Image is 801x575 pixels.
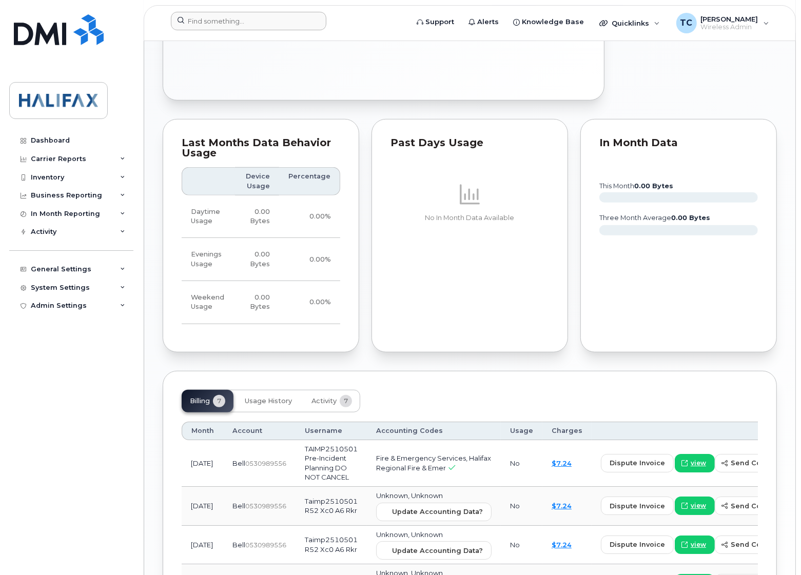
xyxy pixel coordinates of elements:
span: TC [680,17,693,29]
th: Charges [542,422,592,440]
td: 0.00 Bytes [235,195,279,239]
iframe: Messenger Launcher [756,530,793,567]
span: view [691,501,706,510]
td: 0.00 Bytes [235,238,279,281]
td: No [501,487,542,526]
span: Unknown, Unknown [376,530,443,539]
td: Weekend Usage [182,281,235,324]
span: 7 [340,395,352,407]
td: 0.00% [279,195,340,239]
tspan: 0.00 Bytes [671,214,710,222]
span: dispute invoice [610,501,665,511]
a: $7.24 [552,541,572,549]
button: dispute invoice [601,454,674,472]
span: Support [425,17,454,27]
span: Bell [232,502,245,510]
td: No [501,440,542,487]
span: Activity [311,397,337,405]
input: Find something... [171,12,326,30]
td: Taimp2510501 R52 Xc0 A6 Rkr [296,487,367,526]
span: Quicklinks [612,19,649,27]
span: 0530989556 [245,460,286,467]
a: $7.24 [552,502,572,510]
td: [DATE] [182,440,223,487]
span: Update Accounting Data? [392,507,483,517]
th: Percentage [279,167,340,195]
span: Bell [232,459,245,467]
button: dispute invoice [601,536,674,554]
span: view [691,459,706,468]
span: dispute invoice [610,458,665,468]
div: Last Months Data Behavior Usage [182,138,340,158]
button: send copy [715,536,778,554]
a: Support [409,12,461,32]
span: dispute invoice [610,540,665,549]
span: Usage History [245,397,292,405]
div: Quicklinks [592,13,667,33]
td: TAIMP2510501 Pre-Incident Planning DO NOT CANCEL [296,440,367,487]
tspan: 0.00 Bytes [634,182,673,190]
td: 0.00% [279,238,340,281]
a: view [675,536,715,554]
td: Evenings Usage [182,238,235,281]
button: Update Accounting Data? [376,541,492,560]
p: No In Month Data Available [390,213,549,223]
span: send copy [731,458,769,468]
span: send copy [731,501,769,511]
th: Username [296,422,367,440]
span: 0530989556 [245,541,286,549]
th: Device Usage [235,167,279,195]
span: Knowledge Base [522,17,584,27]
div: Tammy Currie [669,13,776,33]
span: [PERSON_NAME] [701,15,758,23]
th: Account [223,422,296,440]
text: three month average [599,214,710,222]
a: Knowledge Base [506,12,591,32]
span: Fire & Emergency Services, Halifax Regional Fire & Emer [376,454,491,472]
td: Taimp2510501 R52 Xc0 A6 Rkr [296,526,367,565]
button: send copy [715,497,778,515]
tr: Friday from 6:00pm to Monday 8:00am [182,281,340,324]
a: $7.24 [552,459,572,467]
span: send copy [731,540,769,549]
span: Unknown, Unknown [376,491,443,500]
button: send copy [715,454,778,472]
div: Past Days Usage [390,138,549,148]
span: Update Accounting Data? [392,546,483,556]
span: 0530989556 [245,502,286,510]
td: No [501,526,542,565]
tr: Weekdays from 6:00pm to 8:00am [182,238,340,281]
span: Wireless Admin [701,23,758,31]
button: dispute invoice [601,497,674,515]
a: Alerts [461,12,506,32]
th: Usage [501,422,542,440]
span: Alerts [477,17,499,27]
td: 0.00 Bytes [235,281,279,324]
td: Daytime Usage [182,195,235,239]
text: this month [599,182,673,190]
div: In Month Data [599,138,758,148]
button: Update Accounting Data? [376,503,492,521]
th: Month [182,422,223,440]
td: 0.00% [279,281,340,324]
a: view [675,497,715,515]
td: [DATE] [182,487,223,526]
a: view [675,454,715,472]
th: Accounting Codes [367,422,501,440]
span: Bell [232,541,245,549]
span: view [691,540,706,549]
td: [DATE] [182,526,223,565]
